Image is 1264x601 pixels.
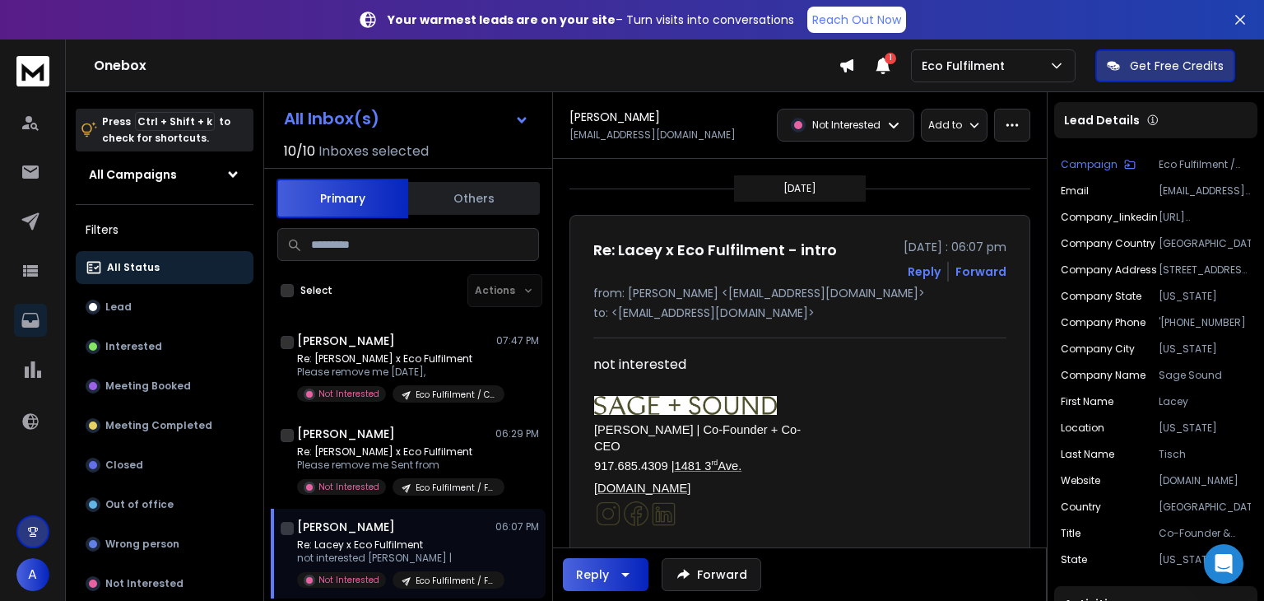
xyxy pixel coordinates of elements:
button: Reply [563,558,648,591]
p: Re: [PERSON_NAME] x Eco Fulfilment [297,445,495,459]
span: 1481 3 [675,459,712,473]
img: AD_4nXeDwtJ9qjViSwBqX4GVW9QU1rRAYq0mTIKv_AZZMsFdvtSpvO1hMNKuC6CYzfKPEghwF9_oWoC1H3MyELcCTF2hOWucp... [594,396,777,415]
p: First Name [1061,395,1113,408]
button: Not Interested [76,567,253,600]
h1: [PERSON_NAME] [297,519,395,535]
p: [EMAIL_ADDRESS][DOMAIN_NAME] [1159,184,1251,198]
button: Reply [908,263,941,280]
p: Lead Details [1064,112,1140,128]
p: Reach Out Now [812,12,901,28]
button: Meeting Completed [76,409,253,442]
button: Forward [662,558,761,591]
p: Add to [928,119,962,132]
p: Press to check for shortcuts. [102,114,230,147]
button: Out of office [76,488,253,521]
p: [US_STATE] [1159,553,1251,566]
p: location [1061,422,1104,435]
p: Company City [1061,342,1135,356]
p: company_linkedin [1061,211,1158,224]
p: title [1061,527,1080,540]
h1: [PERSON_NAME] [569,109,660,125]
img: AD_4nXfRB9AquODs5nMU_jLT1zWtYMk8rHghjb7Ao1kTj4nSZnGL0inbScvQB57JIwWM0wr-chXckk7h-ViJ8h4gRabkEh9Xx... [622,500,650,528]
p: Company Address [1061,263,1157,277]
p: 07:47 PM [496,334,539,347]
p: Eco Fulfilment / Free Consultation - Postage Cost Analysis / 11-25 [416,482,495,494]
p: website [1061,474,1100,487]
p: Lead [105,300,132,314]
p: Lacey [1159,395,1251,408]
h1: All Inbox(s) [284,110,379,127]
button: All Status [76,251,253,284]
h1: All Campaigns [89,166,177,183]
p: Not Interested [318,388,379,400]
p: 06:07 PM [495,520,539,533]
p: Company State [1061,290,1141,303]
button: All Campaigns [76,158,253,191]
p: from: [PERSON_NAME] <[EMAIL_ADDRESS][DOMAIN_NAME]> [593,285,1006,301]
p: – Turn visits into conversations [388,12,794,28]
p: Co-Founder & CEO [1159,527,1251,540]
p: Eco Fulfilment / Free Consultation - Postage Cost Analysis / 11-25 [416,575,495,587]
p: to: <[EMAIL_ADDRESS][DOMAIN_NAME]> [593,305,1006,321]
strong: Your warmest leads are on your site [388,12,616,28]
p: Not Interested [318,574,379,586]
img: AD_4nXfHqG0KSj3vz8Y8lRvRtlztXrhzqKFvpVPJD6bkwJd3HcejvVjW-n635O8q1Cd0z8nIpwIJ_hob0aXkBInn_GGNNI4Be... [594,500,622,528]
span: 1 [885,53,896,64]
p: [DATE] : 06:07 pm [904,239,1006,255]
button: Get Free Credits [1095,49,1235,82]
p: Country [1061,501,1101,514]
button: All Inbox(s) [271,102,542,135]
button: Closed [76,449,253,482]
p: '[PHONE_NUMBER] [1159,316,1251,329]
img: logo [16,56,49,86]
label: Select [300,284,332,297]
span: [DOMAIN_NAME] [594,482,690,495]
p: Get Free Credits [1130,58,1224,74]
button: Interested [76,330,253,363]
button: Wrong person [76,528,253,561]
h1: [PERSON_NAME] [297,426,395,442]
p: Meeting Booked [105,380,191,393]
p: Closed [105,459,143,472]
p: Wrong person [105,538,179,551]
p: State [1061,553,1087,566]
p: All Status [107,261,160,274]
p: Campaign [1061,158,1118,171]
p: Please remove me [DATE], [297,366,495,379]
span: [PERSON_NAME] | Co-Founder + Co-CEO [594,423,801,453]
button: Others [408,180,540,217]
div: Open Intercom Messenger [1204,544,1243,584]
p: [EMAIL_ADDRESS][DOMAIN_NAME] [569,128,736,142]
span: Ctrl + Shift + k [135,112,215,131]
button: Lead [76,291,253,324]
p: [URL][DOMAIN_NAME] [1159,211,1251,224]
div: not interested [593,355,993,375]
p: Sage Sound [1159,369,1251,382]
p: Meeting Completed [105,419,212,432]
p: [US_STATE] [1159,342,1251,356]
p: Company Country [1061,237,1155,250]
h3: Filters [76,218,253,241]
p: Out of office [105,498,174,511]
h1: [PERSON_NAME] [297,333,395,349]
p: [GEOGRAPHIC_DATA] [1159,501,1251,514]
p: Last Name [1061,448,1114,461]
p: [US_STATE] [1159,290,1251,303]
p: Eco Fulfilment [922,58,1011,74]
h1: Onebox [94,56,839,76]
p: [US_STATE] [1159,422,1251,435]
p: Company Name [1061,369,1145,382]
p: Eco Fulfilment / Case Study / 11-50 [416,389,495,401]
p: Not Interested [318,481,379,493]
a: [DOMAIN_NAME] [594,478,690,497]
div: Reply [576,566,609,583]
a: Reach Out Now [807,7,906,33]
p: Eco Fulfilment / Free Consultation - Postage Cost Analysis / 11-25 [1159,158,1251,171]
span: Ave. [718,459,741,473]
h3: Inboxes selected [318,142,429,161]
h1: Re: Lacey x Eco Fulfilment - intro [593,239,837,262]
button: A [16,558,49,591]
img: AD_4nXceUW2rEZpXxsiVMeKS-Kq9Yc6OpDICDw0QHalDz41DAC2HrXg4sedqRBond3vnMUmWN8qw0D5cxJ4STi0mY0h_XnYTV... [650,501,677,528]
